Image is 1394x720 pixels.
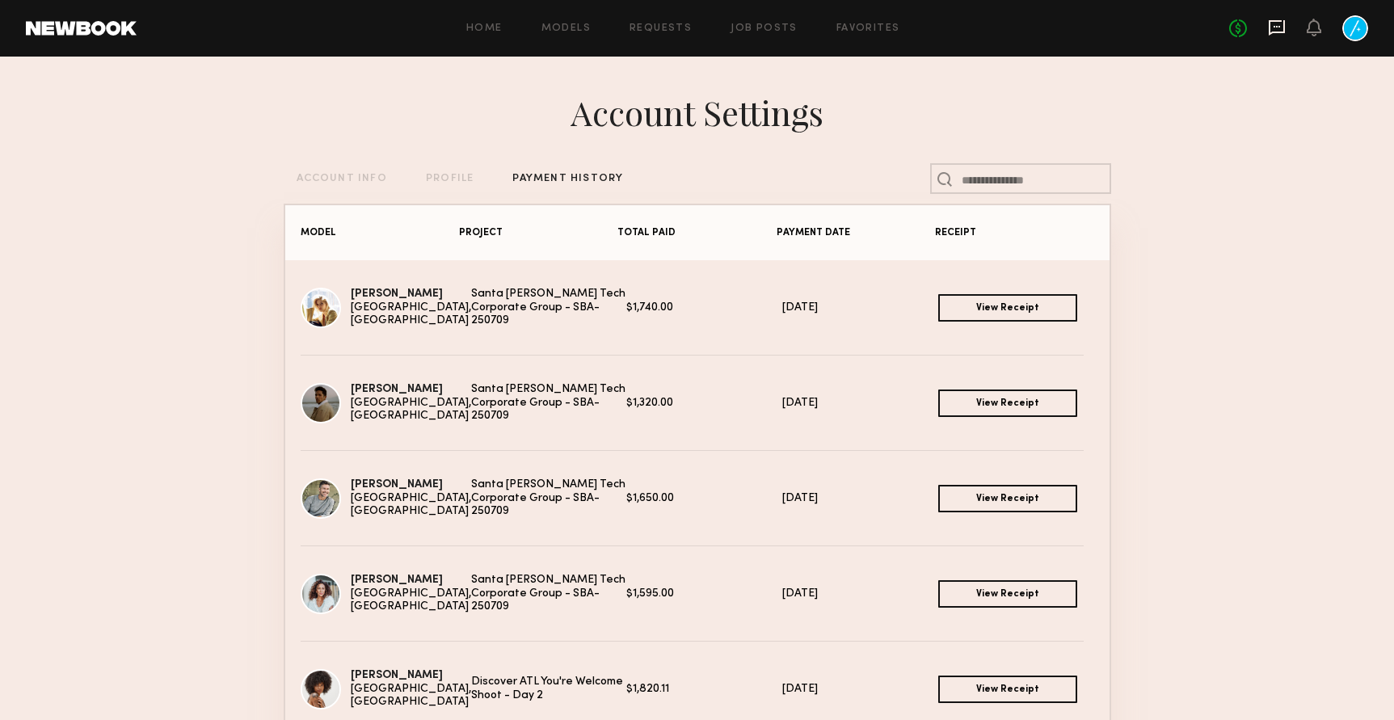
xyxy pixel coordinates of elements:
div: TOTAL PAID [617,228,776,238]
a: [PERSON_NAME] [351,575,443,585]
a: [PERSON_NAME] [351,288,443,299]
a: View Receipt [938,389,1077,417]
div: $1,820.11 [626,683,782,697]
div: PROJECT [459,228,617,238]
div: Santa [PERSON_NAME] Tech Corporate Group - SBA-250709 [471,288,627,328]
img: Ryan D. [301,383,341,423]
div: Santa [PERSON_NAME] Tech Corporate Group - SBA-250709 [471,383,627,423]
a: [PERSON_NAME] [351,384,443,394]
a: View Receipt [938,294,1077,322]
div: Account Settings [571,90,823,135]
div: [GEOGRAPHIC_DATA], [GEOGRAPHIC_DATA] [351,301,471,329]
a: Job Posts [731,23,798,34]
a: [PERSON_NAME] [351,479,443,490]
div: $1,320.00 [626,397,782,411]
div: [DATE] [782,587,938,601]
div: [GEOGRAPHIC_DATA], [GEOGRAPHIC_DATA] [351,492,471,520]
div: PROFILE [426,174,474,184]
img: Destiny J. [301,669,341,709]
div: MODEL [301,228,459,238]
div: [GEOGRAPHIC_DATA], [GEOGRAPHIC_DATA] [351,397,471,424]
img: Hartley h. [301,478,341,519]
div: PAYMENT HISTORY [512,174,623,184]
img: Victoria J. [301,288,341,328]
div: Discover ATL You're Welcome Shoot - Day 2 [471,676,627,703]
div: ACCOUNT INFO [297,174,387,184]
div: [DATE] [782,301,938,315]
a: Favorites [836,23,900,34]
a: View Receipt [938,676,1077,703]
a: Home [466,23,503,34]
div: Santa [PERSON_NAME] Tech Corporate Group - SBA-250709 [471,478,627,519]
div: [DATE] [782,397,938,411]
div: [DATE] [782,492,938,506]
div: PAYMENT DATE [777,228,935,238]
a: Models [541,23,591,34]
a: Requests [630,23,692,34]
a: View Receipt [938,580,1077,608]
div: $1,595.00 [626,587,782,601]
div: [DATE] [782,683,938,697]
div: [GEOGRAPHIC_DATA], [GEOGRAPHIC_DATA] [351,587,471,615]
a: [PERSON_NAME] [351,670,443,680]
div: $1,650.00 [626,492,782,506]
div: $1,740.00 [626,301,782,315]
div: Santa [PERSON_NAME] Tech Corporate Group - SBA-250709 [471,574,627,614]
a: View Receipt [938,485,1077,512]
img: Cathy M. [301,574,341,614]
div: [GEOGRAPHIC_DATA], [GEOGRAPHIC_DATA] [351,683,471,710]
div: RECEIPT [935,228,1093,238]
